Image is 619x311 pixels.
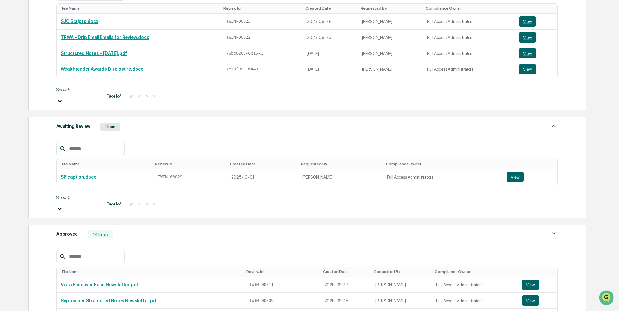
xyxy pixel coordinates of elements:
div: Toggle SortBy [374,269,430,274]
span: Attestations [54,82,80,88]
td: Full Access Administrators [383,169,503,185]
button: View [519,32,536,43]
span: Data Lookup [13,94,41,101]
span: TWIN-00009 [249,298,274,303]
button: < [136,201,143,207]
a: Structured Notes - [DATE].pdf [61,51,127,56]
div: Toggle SortBy [523,269,555,274]
td: 2025-09-17 [320,277,372,293]
button: View [519,16,536,27]
td: Full Access Administrators [423,14,515,30]
button: > [144,201,150,207]
div: Start new chat [22,50,106,56]
td: Full Access Administrators [432,293,518,309]
td: [DATE] [303,61,358,77]
td: 2025-09-26 [303,14,358,30]
span: Preclearance [13,82,42,88]
p: How can we help? [6,14,118,24]
td: [PERSON_NAME] [358,30,423,45]
div: Toggle SortBy [62,162,150,166]
a: Vista Endeavor Fund Newsletter.pdf [61,282,138,287]
div: Show 5 [56,195,102,200]
a: View [507,172,554,182]
button: View [507,172,524,182]
div: Toggle SortBy [246,269,318,274]
a: View [522,280,554,290]
button: View [522,295,539,306]
div: Awaiting Review [56,122,90,131]
td: 2025-10-01 [227,169,299,185]
div: Toggle SortBy [508,162,555,166]
a: 🗄️Attestations [44,79,83,91]
a: 🔎Data Lookup [4,92,43,103]
div: Toggle SortBy [435,269,516,274]
div: Approved [56,230,78,238]
button: > [144,93,150,99]
div: 44 Items [88,230,113,238]
span: TWIN-00011 [249,282,274,287]
div: Toggle SortBy [426,6,513,11]
div: 🖐️ [6,82,12,88]
a: SJC Scripts.docx [61,19,98,24]
div: 🗄️ [47,82,52,88]
a: Powered byPylon [46,110,78,115]
button: < [136,93,143,99]
a: View [519,32,554,43]
td: Full Access Administrators [432,277,518,293]
td: [DATE] [303,45,358,61]
a: View [522,295,554,306]
img: 1746055101610-c473b297-6a78-478c-a979-82029cc54cd1 [6,50,18,61]
button: |< [128,93,135,99]
span: Page 1 of 1 [107,201,123,206]
td: [PERSON_NAME] [358,45,423,61]
img: caret [550,122,558,130]
button: >| [151,93,159,99]
iframe: Open customer support [598,290,616,307]
button: Start new chat [110,52,118,59]
div: Toggle SortBy [223,6,300,11]
button: View [522,280,539,290]
a: View [519,64,554,74]
div: Toggle SortBy [520,6,555,11]
td: Full Access Administrators [423,45,515,61]
span: Page 1 of 1 [107,93,123,99]
img: caret [550,230,558,238]
span: TWIN-00023 [226,19,251,24]
span: Pylon [65,110,78,115]
a: SP caption.docx [61,174,96,180]
button: |< [128,201,135,207]
button: View [519,64,536,74]
td: [PERSON_NAME] [358,61,423,77]
div: Toggle SortBy [155,162,224,166]
span: TWIN-00029 [158,174,182,180]
div: Toggle SortBy [386,162,500,166]
td: 2025-09-15 [320,293,372,309]
a: View [519,16,554,27]
span: 7e1bf99a-6449-45c3-8181-c0e5f5f3b389 [226,67,265,72]
span: TWIN-00022 [226,35,251,40]
div: We're available if you need us! [22,56,82,61]
div: Toggle SortBy [230,162,296,166]
div: Toggle SortBy [301,162,380,166]
td: [PERSON_NAME] [372,293,432,309]
div: Show 5 [56,87,102,92]
button: >| [151,201,159,207]
a: View [519,48,554,58]
div: 1 Item [100,123,120,131]
div: Toggle SortBy [305,6,355,11]
td: [PERSON_NAME] [358,14,423,30]
div: Toggle SortBy [62,269,241,274]
div: 🔎 [6,95,12,100]
td: 2025-09-25 [303,30,358,45]
a: Wealthtender Awards Disclosure.docx [61,67,143,72]
a: September Structured Notes Newsletter.pdf [61,298,158,303]
div: Toggle SortBy [62,6,218,11]
div: Toggle SortBy [361,6,421,11]
td: [PERSON_NAME] [372,277,432,293]
span: 76bc0268-0c16-4ddb-b54e-a2884c5893c1 [226,51,265,56]
td: Full Access Administrators [423,61,515,77]
a: TPWA - Drip Email Emails for Review.docx [61,35,149,40]
td: [PERSON_NAME] [298,169,383,185]
button: View [519,48,536,58]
